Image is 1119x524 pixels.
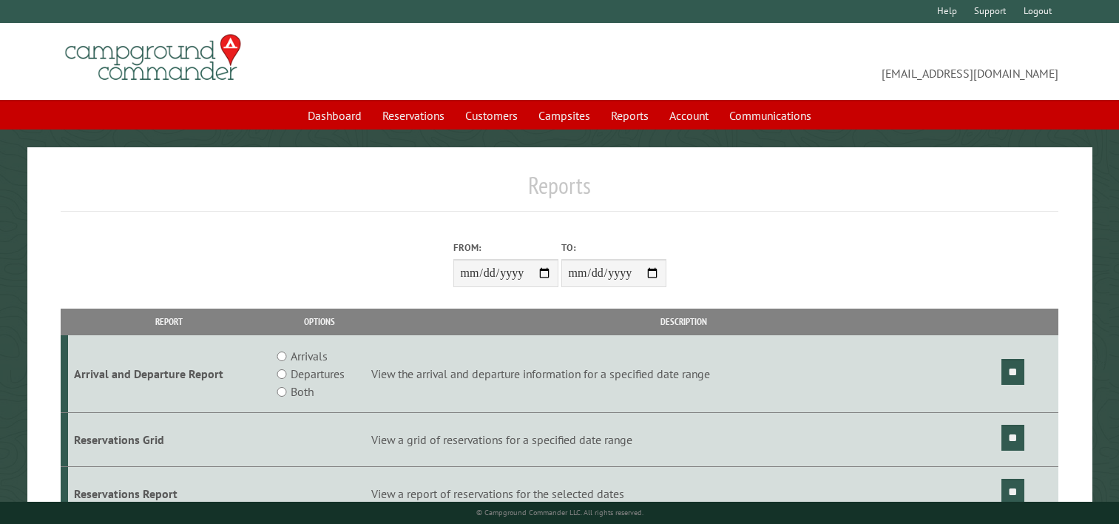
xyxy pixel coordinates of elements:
[373,101,453,130] a: Reservations
[453,241,558,255] label: From:
[369,335,999,413] td: View the arrival and departure information for a specified date range
[369,309,999,335] th: Description
[660,101,717,130] a: Account
[530,101,599,130] a: Campsites
[61,29,246,87] img: Campground Commander
[456,101,527,130] a: Customers
[560,41,1059,82] span: [EMAIL_ADDRESS][DOMAIN_NAME]
[68,466,271,520] td: Reservations Report
[476,508,643,517] small: © Campground Commander LLC. All rights reserved.
[68,309,271,335] th: Report
[68,335,271,413] td: Arrival and Departure Report
[369,466,999,520] td: View a report of reservations for the selected dates
[720,101,820,130] a: Communications
[291,347,328,365] label: Arrivals
[61,171,1058,212] h1: Reports
[291,365,345,383] label: Departures
[602,101,657,130] a: Reports
[561,241,666,255] label: To:
[299,101,371,130] a: Dashboard
[68,413,271,467] td: Reservations Grid
[271,309,369,335] th: Options
[291,383,314,400] label: Both
[369,413,999,467] td: View a grid of reservations for a specified date range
